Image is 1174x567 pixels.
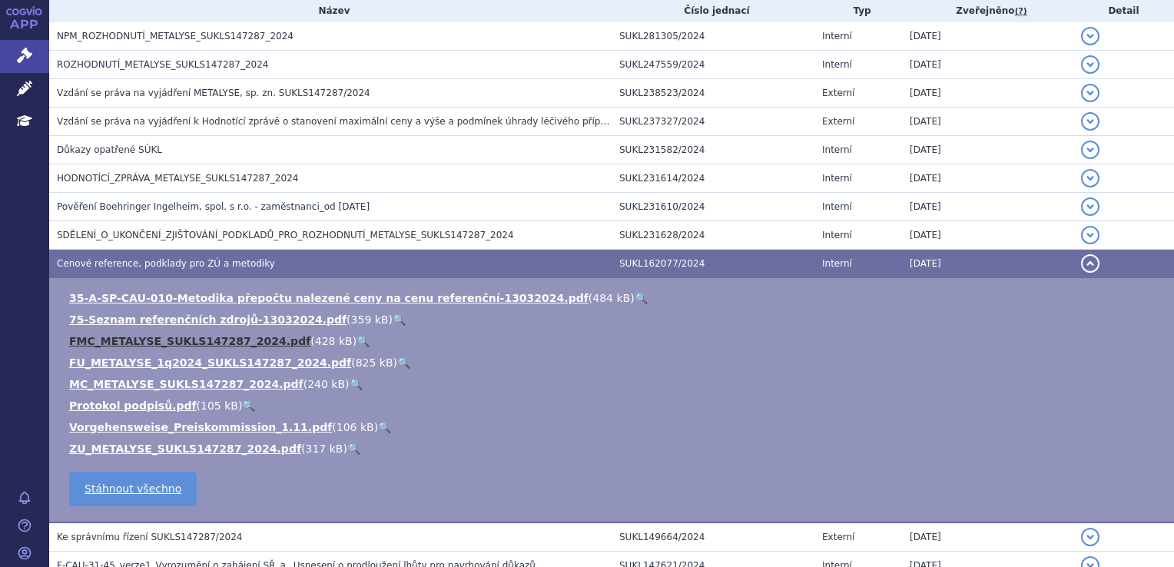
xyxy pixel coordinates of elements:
[350,378,363,390] a: 🔍
[307,378,345,390] span: 240 kB
[57,116,770,127] span: Vzdání se práva na vyjádření k Hodnotící zprávě o stanovení maximální ceny a výše a podmínek úhra...
[1081,55,1099,74] button: detail
[69,443,301,455] a: ZU_METALYSE_SUKLS147287_2024.pdf
[612,164,814,193] td: SUKL231614/2024
[57,532,242,542] span: Ke správnímu řízení SUKLS147287/2024
[69,441,1159,456] li: ( )
[822,532,854,542] span: Externí
[69,398,1159,413] li: ( )
[612,22,814,51] td: SUKL281305/2024
[57,59,268,70] span: ROZHODNUTÍ_METALYSE_SUKLS147287_2024
[822,59,852,70] span: Interní
[69,378,303,390] a: MC_METALYSE_SUKLS147287_2024.pdf
[69,355,1159,370] li: ( )
[69,472,197,506] a: Stáhnout všechno
[305,443,343,455] span: 317 kB
[822,144,852,155] span: Interní
[902,522,1073,552] td: [DATE]
[1081,84,1099,102] button: detail
[1081,27,1099,45] button: detail
[822,88,854,98] span: Externí
[57,144,162,155] span: Důkazy opatřené SÚKL
[69,376,1159,392] li: ( )
[612,108,814,136] td: SUKL237327/2024
[69,290,1159,306] li: ( )
[1081,197,1099,216] button: detail
[902,22,1073,51] td: [DATE]
[69,292,589,304] a: 35-A-SP-CAU-010-Metodika přepočtu nalezené ceny na cenu referenční-13032024.pdf
[357,335,370,347] a: 🔍
[69,313,347,326] a: 75-Seznam referenčních zdrojů-13032024.pdf
[822,230,852,240] span: Interní
[57,258,275,269] span: Cenové reference, podklady pro ZÚ a metodiky
[57,201,370,212] span: Pověření Boehringer Ingelheim, spol. s r.o. - zaměstnanci_od 21.08.2024
[69,419,1159,435] li: ( )
[902,79,1073,108] td: [DATE]
[347,443,360,455] a: 🔍
[1015,6,1027,17] abbr: (?)
[902,164,1073,193] td: [DATE]
[201,400,238,412] span: 105 kB
[69,356,351,369] a: FU_METALYSE_1q2024_SUKLS147287_2024.pdf
[902,250,1073,278] td: [DATE]
[69,421,332,433] a: Vorgehensweise_Preiskommission_1.11.pdf
[902,221,1073,250] td: [DATE]
[612,250,814,278] td: SUKL162077/2024
[242,400,255,412] a: 🔍
[612,51,814,79] td: SUKL247559/2024
[1081,226,1099,244] button: detail
[902,193,1073,221] td: [DATE]
[1081,141,1099,159] button: detail
[315,335,353,347] span: 428 kB
[1081,112,1099,131] button: detail
[822,258,852,269] span: Interní
[635,292,648,304] a: 🔍
[393,313,406,326] a: 🔍
[902,136,1073,164] td: [DATE]
[902,51,1073,79] td: [DATE]
[592,292,630,304] span: 484 kB
[356,356,393,369] span: 825 kB
[1081,528,1099,546] button: detail
[1081,254,1099,273] button: detail
[57,88,370,98] span: Vzdání se práva na vyjádření METALYSE, sp. zn. SUKLS147287/2024
[69,333,1159,349] li: ( )
[902,108,1073,136] td: [DATE]
[69,335,310,347] a: FMC_METALYSE_SUKLS147287_2024.pdf
[822,116,854,127] span: Externí
[337,421,374,433] span: 106 kB
[612,522,814,552] td: SUKL149664/2024
[57,173,298,184] span: HODNOTÍCÍ_ZPRÁVA_METALYSE_SUKLS147287_2024
[822,31,852,41] span: Interní
[351,313,389,326] span: 359 kB
[57,230,514,240] span: SDĚLENÍ_O_UKONČENÍ_ZJIŠŤOVÁNÍ_PODKLADŮ_PRO_ROZHODNUTÍ_METALYSE_SUKLS147287_2024
[612,193,814,221] td: SUKL231610/2024
[612,221,814,250] td: SUKL231628/2024
[822,173,852,184] span: Interní
[1081,169,1099,187] button: detail
[378,421,391,433] a: 🔍
[69,312,1159,327] li: ( )
[612,136,814,164] td: SUKL231582/2024
[822,201,852,212] span: Interní
[612,79,814,108] td: SUKL238523/2024
[397,356,410,369] a: 🔍
[57,31,293,41] span: NPM_ROZHODNUTÍ_METALYSE_SUKLS147287_2024
[69,400,197,412] a: Protokol podpisů.pdf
